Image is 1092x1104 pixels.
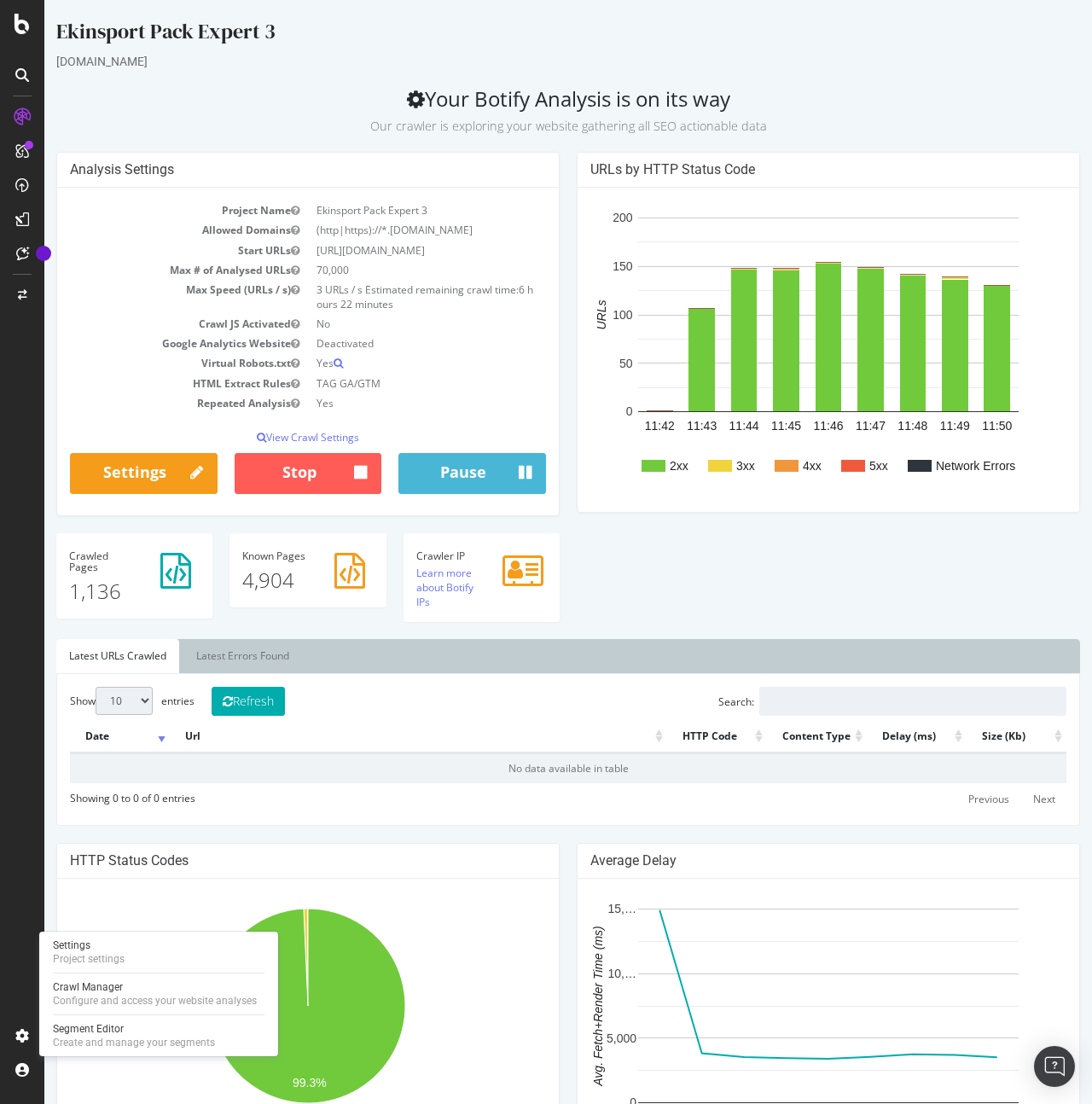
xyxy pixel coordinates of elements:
text: 50 [575,357,589,370]
div: Tooltip anchor [36,246,51,261]
text: 11:49 [896,419,926,433]
td: Yes [264,393,502,413]
text: 10,… [564,967,592,980]
text: Avg. Fetch+Render Time (ms) [547,926,561,1087]
p: 1,136 [25,577,155,606]
a: Latest Errors Found [139,639,258,673]
th: Date: activate to sort column ascending [26,720,125,753]
div: [DOMAIN_NAME] [12,53,1036,70]
td: No [264,314,502,334]
a: SettingsProject settings [46,937,271,967]
td: Yes [264,353,502,373]
text: 11:46 [769,419,799,433]
td: Project Name [26,200,264,220]
div: Segment Editor [53,1022,215,1036]
div: Create and manage your segments [53,1036,215,1049]
td: HTML Extract Rules [26,374,264,393]
th: Content Type: activate to sort column ascending [723,720,822,753]
a: Segment EditorCreate and manage your segments [46,1020,271,1051]
td: Virtual Robots.txt [26,353,264,373]
text: 11:44 [685,419,715,433]
td: Deactivated [264,334,502,353]
button: Stop [190,453,338,494]
text: 11:43 [642,419,672,433]
td: Ekinsport Pack Expert 3 [264,200,502,220]
td: 70,000 [264,260,502,280]
td: 3 URLs / s Estimated remaining crawl time: [264,280,502,314]
div: Open Intercom Messenger [1034,1046,1075,1087]
h4: Pages Known [198,550,328,561]
td: Allowed Domains [26,220,264,240]
td: No data available in table [26,753,1022,782]
text: URLs [550,300,564,330]
div: Project settings [53,952,125,966]
td: (http|https)://*.[DOMAIN_NAME] [264,220,502,240]
a: Settings [26,453,173,494]
button: Pause [354,453,502,494]
text: 99.3% [248,1076,282,1089]
a: Crawl ManagerConfigure and access your website analyses [46,979,271,1009]
text: 3xx [692,459,711,473]
td: Max # of Analysed URLs [26,260,264,280]
svg: A chart. [546,200,1022,499]
th: Size (Kb): activate to sort column ascending [922,720,1022,753]
text: 4xx [758,459,777,473]
text: 100 [568,308,589,322]
h4: HTTP Status Codes [26,852,502,869]
th: HTTP Code: activate to sort column ascending [623,720,723,753]
div: Ekinsport Pack Expert 3 [12,17,1036,53]
div: Settings [53,938,125,952]
h4: Analysis Settings [26,161,502,178]
text: 0 [582,405,589,419]
text: 5,000 [562,1031,592,1044]
select: Showentries [51,687,108,715]
text: 11:48 [853,419,883,433]
span: 6 hours 22 minutes [272,282,489,311]
text: Network Errors [892,459,971,473]
th: Url: activate to sort column ascending [125,720,624,753]
a: Previous [913,786,976,812]
td: Repeated Analysis [26,393,264,413]
h4: URLs by HTTP Status Code [546,161,1022,178]
div: Crawl Manager [53,980,257,994]
a: Learn more about Botify IPs [372,566,429,609]
text: 200 [568,212,589,225]
a: Next [978,786,1022,812]
p: 4,904 [198,566,328,595]
td: TAG GA/GTM [264,374,502,393]
text: 5xx [825,459,844,473]
td: Google Analytics Website [26,334,264,353]
text: 11:47 [811,419,841,433]
text: 11:45 [727,419,757,433]
text: 150 [568,259,589,273]
td: Start URLs [26,241,264,260]
a: Latest URLs Crawled [12,639,135,673]
div: Showing 0 to 0 of 0 entries [26,783,151,805]
button: Refresh [167,687,241,716]
text: 2xx [625,459,644,473]
h2: Your Botify Analysis is on its way [12,87,1036,135]
label: Search: [674,687,1022,716]
text: 11:50 [938,419,967,433]
input: Search: [715,687,1022,716]
th: Delay (ms): activate to sort column ascending [822,720,922,753]
label: Show entries [26,687,150,715]
p: View Crawl Settings [26,430,502,445]
td: Crawl JS Activated [26,314,264,334]
text: 11:42 [601,419,630,433]
h4: Crawler IP [372,550,502,561]
h4: Pages Crawled [25,550,155,572]
small: Our crawler is exploring your website gathering all SEO actionable data [326,118,723,134]
h4: Average Delay [546,852,1022,869]
text: 15,… [564,902,592,915]
div: Configure and access your website analyses [53,994,257,1008]
td: [URL][DOMAIN_NAME] [264,241,502,260]
td: Max Speed (URLs / s) [26,280,264,314]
